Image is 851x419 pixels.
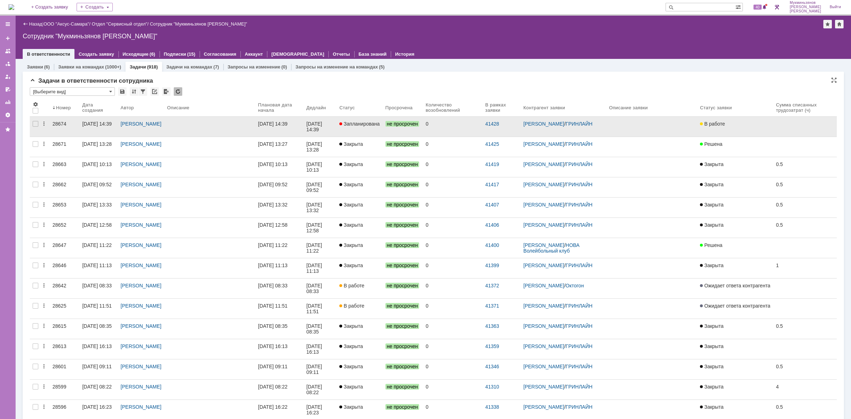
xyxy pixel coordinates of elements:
a: [DATE] 11:51 [79,299,118,319]
img: logo [9,4,14,10]
a: [DATE] 13:28 [304,137,336,157]
a: Перейти на домашнюю страницу [9,4,14,10]
th: Контрагент заявки [521,99,606,117]
div: Сумма списанных трудозатрат (ч) [776,102,828,113]
a: Закрыта [336,238,383,258]
div: 0.5 [776,161,834,167]
a: [DATE] 10:13 [304,157,336,177]
a: 28646 [50,258,79,278]
a: 41399 [485,263,499,268]
a: Закрыта [336,319,383,339]
div: Дата создания [82,102,109,113]
a: [DATE] 11:22 [304,238,336,258]
div: [DATE] 11:13 [306,263,323,274]
a: Закрыта [336,177,383,197]
a: не просрочен [383,319,423,339]
a: Отчеты [2,97,13,108]
div: 28653 [52,202,77,208]
div: 0 [425,182,479,187]
a: 0 [423,137,482,157]
div: Фильтрация... [139,87,147,96]
span: Закрыта [339,182,363,187]
th: Сумма списанных трудозатрат (ч) [773,99,837,117]
div: Скопировать ссылку на список [150,87,159,96]
a: Задача: 28568 [189,79,223,84]
a: [PERSON_NAME] [121,323,161,329]
a: Ожидает ответа контрагента [697,299,773,319]
div: 0.5 [776,222,834,228]
div: [DATE] 10:13 [82,161,112,167]
span: Закрыта [700,161,723,167]
a: [PERSON_NAME] [523,242,564,248]
span: Закрыта [339,202,363,208]
span: не просрочен [385,121,419,127]
a: не просрочен [383,157,423,177]
span: не просрочен [385,202,419,208]
a: [PERSON_NAME] [121,141,161,147]
a: [PERSON_NAME] [121,263,161,268]
a: [PERSON_NAME] [523,222,564,228]
a: Задачи [130,64,146,70]
a: [DATE] 12:58 [304,218,336,238]
div: 28642 [52,283,77,288]
div: [DATE] 08:33 [82,283,112,288]
span: [PERSON_NAME] [790,9,821,13]
span: Закрыта [700,202,723,208]
div: [DATE] 13:32 [306,202,323,213]
a: не просрочен [383,279,423,298]
div: 28647 [52,242,77,248]
a: 1 [773,258,837,278]
span: В работе [339,283,364,288]
div: 28674 [52,121,77,127]
th: Плановая дата начала [255,99,304,117]
div: [DATE] 11:22 [258,242,288,248]
a: Закрыта [697,319,773,339]
a: 28652 [50,218,79,238]
a: Создать заявку [79,51,114,57]
a: ГРИНЛАЙН [566,303,593,309]
a: [DATE] 09:52 [79,177,118,197]
div: 28671 [52,141,77,147]
a: Создать заявку [2,33,13,44]
a: Запросы на изменение на командах [295,64,378,70]
a: ГРИНЛАЙН [566,222,593,228]
a: [DATE] 11:13 [304,258,336,278]
a: [DATE] 11:22 [79,238,118,258]
span: Ожидает ответа контрагента [700,283,770,288]
span: Решена [700,242,722,248]
a: [DATE] 08:35 [255,319,304,339]
a: 0.5 [773,198,837,217]
a: 41400 [485,242,499,248]
a: [DATE] 08:35 [79,319,118,339]
a: [DATE] 09:52 [255,177,304,197]
th: Номер [50,99,79,117]
span: Закрыта [339,323,363,329]
a: 0.5 [773,177,837,197]
th: Дата создания [79,99,118,117]
span: не просрочен [385,242,419,248]
a: 0.5 [773,319,837,339]
a: [PERSON_NAME] [523,161,564,167]
a: [DATE] 14:39 [304,117,336,137]
a: 0 [423,198,482,217]
div: Контрагент заявки [523,105,565,110]
a: [PERSON_NAME] [523,283,564,288]
a: В работе [336,299,383,319]
div: 28652 [52,222,77,228]
div: 0 [425,283,479,288]
a: ГРИНЛАЙН [566,202,593,208]
span: В работе [700,121,725,127]
th: Статус заявки [697,99,773,117]
a: Задачи на командах [166,64,212,70]
div: [DATE] 11:51 [306,303,323,314]
a: [DATE] 11:13 [255,258,304,278]
div: Номер [56,105,71,110]
div: [DATE] 09:52 [82,182,112,187]
a: [DATE] 13:32 [304,198,336,217]
a: Задача: 28625 [101,33,135,39]
span: Закрыта [700,263,723,268]
div: [DATE] 14:39 [306,121,323,132]
div: Сделать домашней страницей [835,20,844,28]
th: Автор [118,99,164,117]
a: 28625 [50,299,79,319]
